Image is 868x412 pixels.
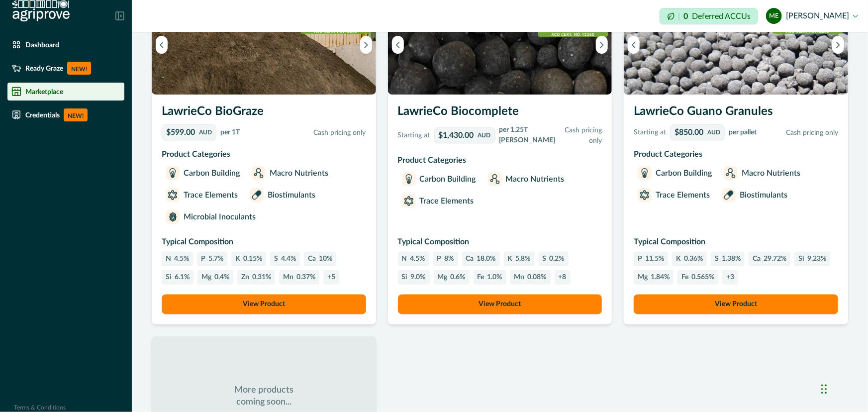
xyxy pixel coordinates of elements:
button: View Product [634,295,838,314]
p: Trace Elements [184,189,238,201]
p: P [201,254,205,264]
p: Macro Nutrients [742,167,800,179]
p: Marketplace [25,88,63,96]
p: Credentials [25,111,60,119]
p: More products coming soon... [234,384,293,408]
p: 5.8% [516,254,531,264]
p: 9.0% [411,272,426,283]
p: 0 [683,12,688,20]
p: Biostimulants [740,189,787,201]
p: Ca [753,254,761,264]
p: per pallet [729,127,757,138]
p: Deferred ACCUs [692,12,751,20]
button: Next image [832,36,844,54]
h3: LawrieCo BioGraze [162,103,366,124]
iframe: Chat Widget [818,364,868,412]
p: $850.00 [675,128,703,136]
p: Mg [638,272,648,283]
p: 4.5% [410,254,425,264]
p: 5.7% [208,254,223,264]
p: AUD [707,129,720,135]
p: Starting at [398,130,430,141]
button: mieke elder[PERSON_NAME] [766,4,858,28]
p: per 1.25T [PERSON_NAME] [499,125,556,146]
a: Dashboard [7,36,124,54]
img: Macro Nutrients [726,168,736,178]
p: 0.36% [684,254,703,264]
p: Product Categories [634,148,838,160]
p: Si [166,272,172,283]
p: Ca [466,254,474,264]
a: CredentialsNEW! [7,104,124,125]
p: 0.565% [691,272,714,283]
p: 0.15% [243,254,262,264]
a: Terms & Conditions [14,405,66,411]
p: 0.4% [214,272,229,283]
p: Trace Elements [420,195,474,207]
p: 11.5% [645,254,664,264]
p: 18.0% [477,254,496,264]
p: Mn [514,272,525,283]
p: + 5 [327,272,335,283]
p: Typical Composition [398,236,602,248]
p: $599.00 [166,128,195,136]
p: Carbon Building [184,167,240,179]
p: K [508,254,513,264]
p: 8% [445,254,454,264]
p: Typical Composition [162,236,366,248]
p: Mg [201,272,211,283]
p: 29.72% [764,254,786,264]
p: 9.23% [807,254,826,264]
p: $1,430.00 [439,131,474,139]
p: K [235,254,240,264]
p: Typical Composition [634,236,838,248]
p: Carbon Building [656,167,712,179]
button: Next image [360,36,372,54]
p: Si [402,272,408,283]
p: 0.2% [550,254,565,264]
h3: LawrieCo Guano Granules [634,103,838,124]
button: View Product [398,295,602,314]
img: Carbon Building [168,168,178,178]
p: S [543,254,547,264]
p: Microbial Inoculants [184,211,256,223]
p: + 3 [726,272,734,283]
p: Dashboard [25,41,59,49]
a: Ready GrazeNEW! [7,58,124,79]
a: View Product [162,295,366,314]
p: 1.84% [651,272,670,283]
p: Cash pricing only [761,128,838,138]
img: Macro Nutrients [490,174,500,184]
p: 1.38% [722,254,741,264]
img: Carbon Building [640,168,650,178]
p: 4.5% [174,254,189,264]
button: Previous image [628,36,640,54]
p: Ready Graze [25,64,63,72]
button: Previous image [156,36,168,54]
p: Cash pricing only [244,128,366,138]
p: Zn [241,272,249,283]
p: NEW! [67,62,91,75]
p: 6.1% [175,272,190,283]
p: Biostimulants [268,189,315,201]
h3: LawrieCo Biocomplete [398,103,602,124]
img: Macro Nutrients [254,168,264,178]
p: Macro Nutrients [270,167,328,179]
p: Mg [438,272,448,283]
p: Product Categories [162,148,366,160]
img: Carbon Building [404,174,414,184]
p: Mn [283,272,293,283]
p: S [274,254,278,264]
img: Microbial Inoculants [168,212,178,222]
p: 0.37% [296,272,315,283]
p: K [676,254,681,264]
p: 0.6% [451,272,466,283]
p: Fe [478,272,484,283]
p: 4.4% [281,254,296,264]
p: 0.08% [528,272,547,283]
p: AUD [478,132,491,138]
p: + 8 [559,272,567,283]
div: Drag [821,374,827,404]
p: P [638,254,642,264]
